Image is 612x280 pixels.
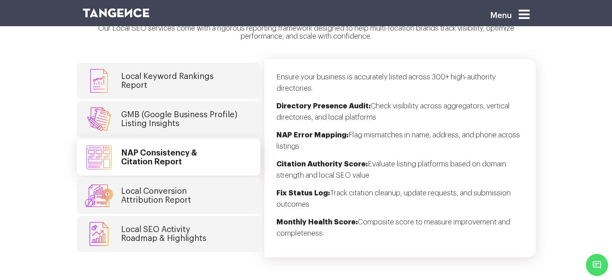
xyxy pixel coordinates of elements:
[276,131,348,139] strong: NAP Error Mapping:
[83,25,530,47] p: Our Local SEO services come with a rigorous reporting framework designed to help multi-location b...
[121,110,237,128] h4: GMB (Google Business Profile) Listing Insights
[276,189,330,197] strong: Fix Status Log:
[276,216,523,245] p: Composite score to measure improvement and completeness
[276,160,368,168] strong: Citation Authority Score:
[276,158,523,187] p: Evaluate listing platforms based on domain strength and local SEO value
[83,8,150,17] img: logo SVG
[121,225,206,243] h4: Local SEO Activity Roadmap & Highlights
[85,69,113,93] img: tab-icon2.svg
[85,107,113,131] img: tab-icon1.svg
[276,187,523,216] p: Track citation cleanup, update requests, and submission outcomes
[276,100,523,129] p: Check visibility across aggregators, vertical directories, and local platforms
[85,145,113,170] img: tab-icon3.svg
[121,72,214,90] h4: Local Keyword Rankings Report
[85,184,113,208] img: tab-icon4.svg
[121,187,191,205] h4: Local Conversion Attribution Report
[121,149,197,166] h4: NAP Consistency & Citation Report
[276,129,523,158] p: Flag mismatches in name, address, and phone across listings
[276,71,523,100] p: Ensure your business is accurately listed across 300+ high-authority directories.
[276,102,371,110] strong: Directory Presence Audit:
[276,218,358,226] strong: Monthly Health Score:
[586,254,608,276] span: Chat Widget
[85,222,113,246] img: tab-icon5.svg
